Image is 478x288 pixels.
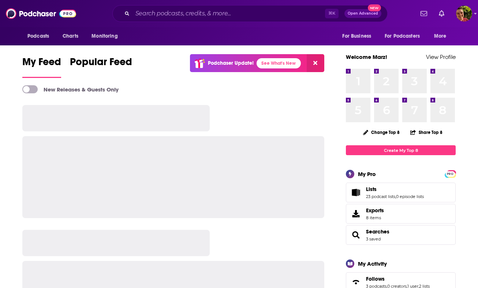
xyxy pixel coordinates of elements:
[348,12,378,15] span: Open Advanced
[434,31,447,41] span: More
[396,194,424,199] a: 0 episode lists
[346,204,456,224] a: Exports
[342,31,371,41] span: For Business
[395,194,396,199] span: ,
[429,29,456,43] button: open menu
[92,31,117,41] span: Monitoring
[366,236,381,242] a: 3 saved
[112,5,388,22] div: Search podcasts, credits, & more...
[337,29,380,43] button: open menu
[58,29,83,43] a: Charts
[325,9,339,18] span: ⌘ K
[22,56,61,78] a: My Feed
[86,29,127,43] button: open menu
[359,128,404,137] button: Change Top 8
[6,7,76,20] img: Podchaser - Follow, Share and Rate Podcasts
[366,215,384,220] span: 8 items
[366,276,430,282] a: Follows
[346,53,387,60] a: Welcome Marz!
[22,29,59,43] button: open menu
[348,209,363,219] span: Exports
[426,53,456,60] a: View Profile
[366,186,377,192] span: Lists
[358,171,376,177] div: My Pro
[348,277,363,287] a: Follows
[446,171,455,177] span: PRO
[368,4,381,11] span: New
[366,228,389,235] a: Searches
[366,207,384,214] span: Exports
[257,58,301,68] a: See What's New
[346,225,456,245] span: Searches
[410,125,443,139] button: Share Top 8
[346,145,456,155] a: Create My Top 8
[456,5,472,22] span: Logged in as Marz
[348,230,363,240] a: Searches
[418,7,430,20] a: Show notifications dropdown
[366,194,395,199] a: 23 podcast lists
[385,31,420,41] span: For Podcasters
[366,186,424,192] a: Lists
[456,5,472,22] img: User Profile
[436,7,447,20] a: Show notifications dropdown
[456,5,472,22] button: Show profile menu
[70,56,132,72] span: Popular Feed
[380,29,430,43] button: open menu
[63,31,78,41] span: Charts
[132,8,325,19] input: Search podcasts, credits, & more...
[348,187,363,198] a: Lists
[346,183,456,202] span: Lists
[27,31,49,41] span: Podcasts
[446,171,455,176] a: PRO
[358,260,387,267] div: My Activity
[344,9,381,18] button: Open AdvancedNew
[22,85,119,93] a: New Releases & Guests Only
[366,276,385,282] span: Follows
[70,56,132,78] a: Popular Feed
[22,56,61,72] span: My Feed
[208,60,254,66] p: Podchaser Update!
